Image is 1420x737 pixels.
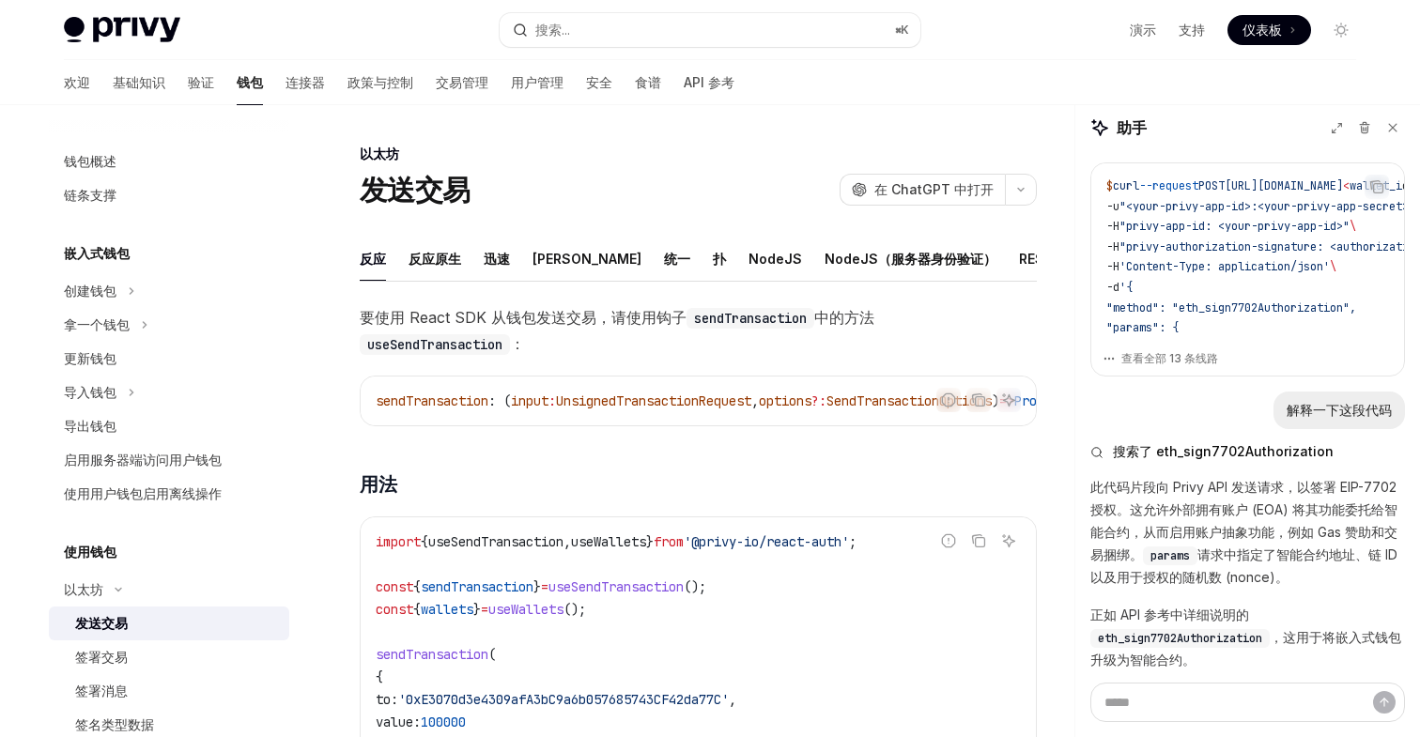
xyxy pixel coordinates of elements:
[1402,178,1409,193] span: d
[347,60,413,105] a: 政策与控制
[188,74,214,90] font: 验证
[684,74,734,90] font: API 参考
[49,477,289,511] a: 使用用户钱包启用离线操作
[64,245,130,261] font: 嵌入式钱包
[532,251,641,267] font: [PERSON_NAME]
[840,174,1005,206] button: 在 ChatGPT 中打开
[1106,259,1119,274] span: -H
[1343,178,1350,193] span: <
[1090,683,1405,722] textarea: 提问...
[1225,178,1343,193] span: [URL][DOMAIN_NAME]
[421,533,428,550] span: {
[360,473,396,496] font: 用法
[646,533,654,550] span: }
[664,251,690,267] font: 统一
[481,601,488,618] span: =
[1227,15,1311,45] a: 仪表板
[1365,175,1389,199] button: 复制代码块中的内容
[360,146,399,161] font: 以太坊
[360,173,470,207] font: 发送交易
[49,640,289,674] a: 签署交易
[966,529,991,553] button: 复制代码块中的内容
[713,251,726,267] font: 扑
[64,581,103,597] font: 以太坊
[510,334,525,353] font: ：
[684,533,849,550] span: '@privy-io/react-auth'
[421,578,533,595] span: sendTransaction
[64,153,116,169] font: 钱包概述
[901,23,909,37] font: K
[428,533,563,550] span: useSendTransaction
[409,251,461,267] font: 反应原生
[895,23,901,37] font: ⌘
[64,283,116,299] font: 创建钱包
[1090,442,1405,461] button: 搜索了 eth_sign7702Authorization
[64,452,222,468] font: 启用服务器端访问用户钱包
[654,533,684,550] span: from
[1121,351,1218,365] font: 查看全部 13 条线路
[1119,259,1330,274] span: 'Content-Type: application/json'
[548,578,684,595] span: useSendTransaction
[556,392,751,409] span: UnsignedTransactionRequest
[811,392,826,409] span: ?:
[1113,443,1334,459] font: 搜索了 eth_sign7702Authorization
[1350,178,1402,193] span: wallet_i
[1098,631,1262,646] span: eth_sign7702Authorization
[64,384,116,400] font: 导入钱包
[49,674,289,708] a: 签署消息
[1150,548,1190,563] span: params
[376,646,488,663] span: sendTransaction
[49,376,289,409] button: 切换导入钱包部分
[1106,320,1179,335] span: "params": {
[1350,219,1356,234] span: \
[1019,251,1078,267] font: REST API
[1106,300,1356,315] span: "method": "eth_sign7702Authorization",
[1090,546,1397,585] font: 请求中指定了智能合约地址、链 ID 以及用于授权的随机数 (nonce)。
[64,418,116,434] font: 导出钱包
[360,251,386,267] font: 反应
[541,578,548,595] span: =
[1103,345,1393,372] button: 查看全部 13 条线路
[237,60,263,105] a: 钱包
[563,601,586,618] span: ();
[413,578,421,595] span: {
[484,251,510,267] font: 迅速
[749,251,802,267] font: NodeJS
[64,74,90,90] font: 欢迎
[49,342,289,376] a: 更新钱包
[635,74,661,90] font: 食谱
[49,178,289,212] a: 链条支撑
[49,145,289,178] a: 钱包概述
[1106,199,1119,214] span: -u
[1090,606,1249,622] font: 正如 API 参考中详细说明的
[488,601,563,618] span: useWallets
[1139,178,1198,193] span: --request
[687,308,814,329] code: sendTransaction
[237,74,263,90] font: 钱包
[286,60,325,105] a: 连接器
[1130,22,1156,38] font: 演示
[1119,219,1350,234] span: "privy-app-id: <your-privy-app-id>"
[347,74,413,90] font: 政策与控制
[436,74,488,90] font: 交易管理
[825,251,996,267] font: NodeJS（服务器身份验证）
[113,60,165,105] a: 基础知识
[488,392,511,409] span: : (
[1373,691,1396,714] button: 发送消息
[684,578,706,595] span: ();
[75,615,128,631] font: 发送交易
[1113,178,1139,193] span: curl
[1106,219,1119,234] span: -H
[488,646,496,663] span: (
[1117,118,1147,137] font: 助手
[376,392,488,409] span: sendTransaction
[376,578,413,595] span: const
[684,60,734,105] a: API 参考
[751,392,759,409] span: ,
[1106,239,1119,254] span: -H
[1130,21,1156,39] a: 演示
[49,274,289,308] button: 切换创建钱包部分
[1106,280,1119,295] span: -d
[1330,259,1336,274] span: \
[996,529,1021,553] button: 询问人工智能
